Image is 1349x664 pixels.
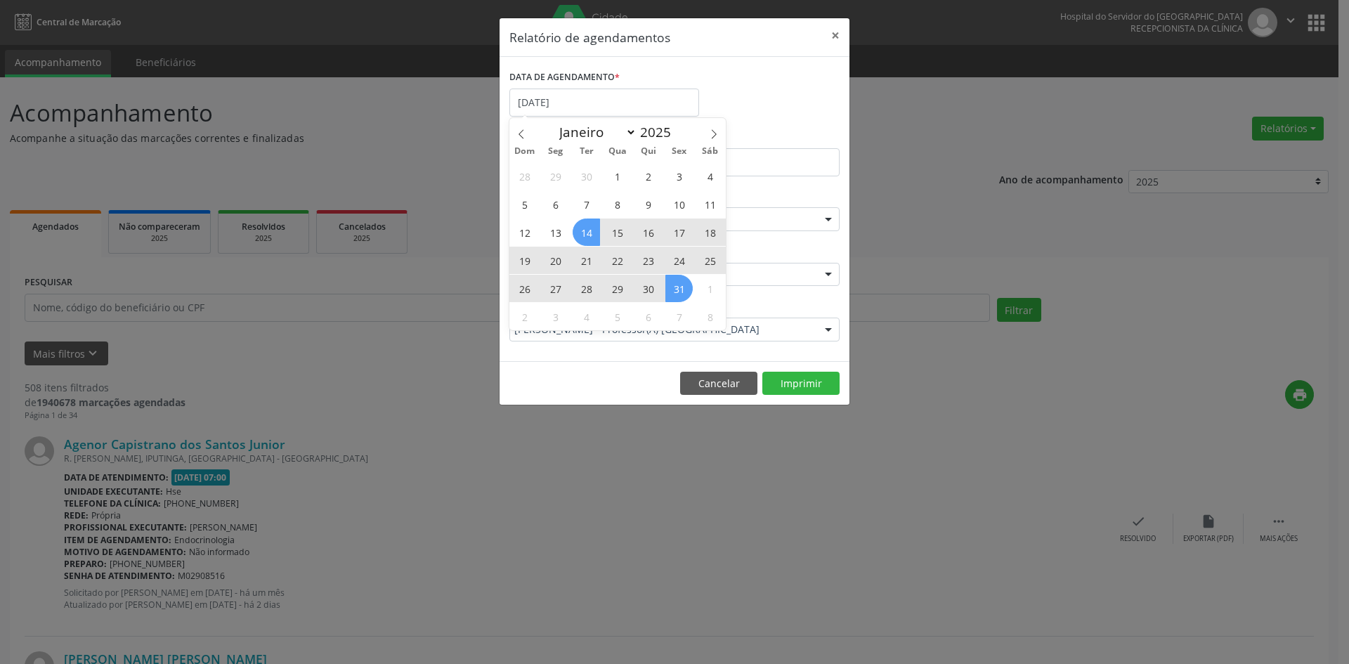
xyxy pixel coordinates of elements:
[573,303,600,330] span: Novembro 4, 2025
[821,18,849,53] button: Close
[571,147,602,156] span: Ter
[678,148,840,176] input: Selecione o horário final
[542,162,569,190] span: Setembro 29, 2025
[509,147,540,156] span: Dom
[573,247,600,274] span: Outubro 21, 2025
[542,219,569,246] span: Outubro 13, 2025
[511,303,538,330] span: Novembro 2, 2025
[695,147,726,156] span: Sáb
[665,219,693,246] span: Outubro 17, 2025
[552,122,637,142] select: Month
[604,219,631,246] span: Outubro 15, 2025
[540,147,571,156] span: Seg
[665,190,693,218] span: Outubro 10, 2025
[542,247,569,274] span: Outubro 20, 2025
[509,67,620,89] label: DATA DE AGENDAMENTO
[604,162,631,190] span: Outubro 1, 2025
[696,303,724,330] span: Novembro 8, 2025
[604,303,631,330] span: Novembro 5, 2025
[602,147,633,156] span: Qua
[573,190,600,218] span: Outubro 7, 2025
[634,162,662,190] span: Outubro 2, 2025
[665,162,693,190] span: Outubro 3, 2025
[637,123,683,141] input: Year
[678,126,840,148] label: ATÉ
[511,247,538,274] span: Outubro 19, 2025
[511,219,538,246] span: Outubro 12, 2025
[509,28,670,46] h5: Relatório de agendamentos
[511,162,538,190] span: Setembro 28, 2025
[665,275,693,302] span: Outubro 31, 2025
[634,275,662,302] span: Outubro 30, 2025
[634,303,662,330] span: Novembro 6, 2025
[696,219,724,246] span: Outubro 18, 2025
[604,247,631,274] span: Outubro 22, 2025
[542,275,569,302] span: Outubro 27, 2025
[762,372,840,396] button: Imprimir
[680,372,757,396] button: Cancelar
[511,190,538,218] span: Outubro 5, 2025
[634,190,662,218] span: Outubro 9, 2025
[696,162,724,190] span: Outubro 4, 2025
[633,147,664,156] span: Qui
[664,147,695,156] span: Sex
[573,162,600,190] span: Setembro 30, 2025
[604,190,631,218] span: Outubro 8, 2025
[665,303,693,330] span: Novembro 7, 2025
[604,275,631,302] span: Outubro 29, 2025
[696,275,724,302] span: Novembro 1, 2025
[634,247,662,274] span: Outubro 23, 2025
[634,219,662,246] span: Outubro 16, 2025
[511,275,538,302] span: Outubro 26, 2025
[696,190,724,218] span: Outubro 11, 2025
[573,219,600,246] span: Outubro 14, 2025
[509,89,699,117] input: Selecione uma data ou intervalo
[542,190,569,218] span: Outubro 6, 2025
[696,247,724,274] span: Outubro 25, 2025
[542,303,569,330] span: Novembro 3, 2025
[665,247,693,274] span: Outubro 24, 2025
[573,275,600,302] span: Outubro 28, 2025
